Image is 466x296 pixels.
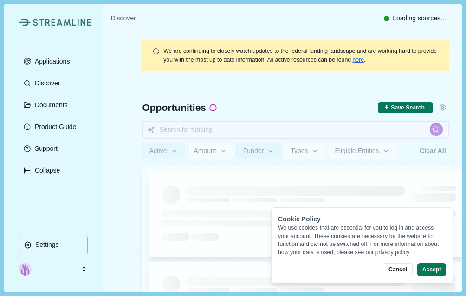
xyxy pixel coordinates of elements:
[278,224,446,257] div: We use cookies that are essential for you to log in and access your account. These cookies are ne...
[32,123,77,131] p: Product Guide
[291,147,308,155] span: Types
[32,79,60,87] p: Discover
[19,139,88,158] button: Support
[19,74,88,92] button: Discover
[32,101,68,109] p: Documents
[32,241,59,249] p: Settings
[19,19,88,26] a: Streamline Climate LogoStreamline Climate Logo
[110,13,136,23] a: Discover
[19,19,30,26] img: Streamline Climate Logo
[19,52,88,71] button: Applications
[142,121,449,139] input: Search for funding
[393,13,446,23] span: Loading sources...
[236,143,282,159] button: Funder
[278,215,321,223] span: Cookie Policy
[375,249,410,256] a: privacy policy
[378,102,433,114] button: Save current search & filters
[416,143,449,159] button: Clear All
[417,263,446,276] button: Accept
[142,103,206,112] span: Opportunities
[436,101,449,114] button: Settings
[32,145,58,153] p: Support
[19,96,88,114] button: Documents
[194,147,216,155] span: Amount
[352,57,364,63] a: here
[142,143,185,159] button: Active
[163,47,439,64] div: .
[19,161,88,180] button: Expand
[19,117,88,136] button: Product Guide
[149,147,167,155] span: Active
[335,147,379,155] span: Eligible Entities
[383,263,412,276] button: Cancel
[32,167,60,174] p: Collapse
[32,58,70,65] p: Applications
[19,236,88,257] a: Settings
[19,236,88,254] button: Settings
[243,147,264,155] span: Funder
[187,143,235,159] button: Amount
[19,263,32,276] img: profile picture
[328,143,397,159] button: Eligible Entities
[163,48,437,63] span: We are continuing to closely watch updates to the federal funding landscape and are working hard ...
[284,143,326,159] button: Types
[33,19,91,26] img: Streamline Climate Logo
